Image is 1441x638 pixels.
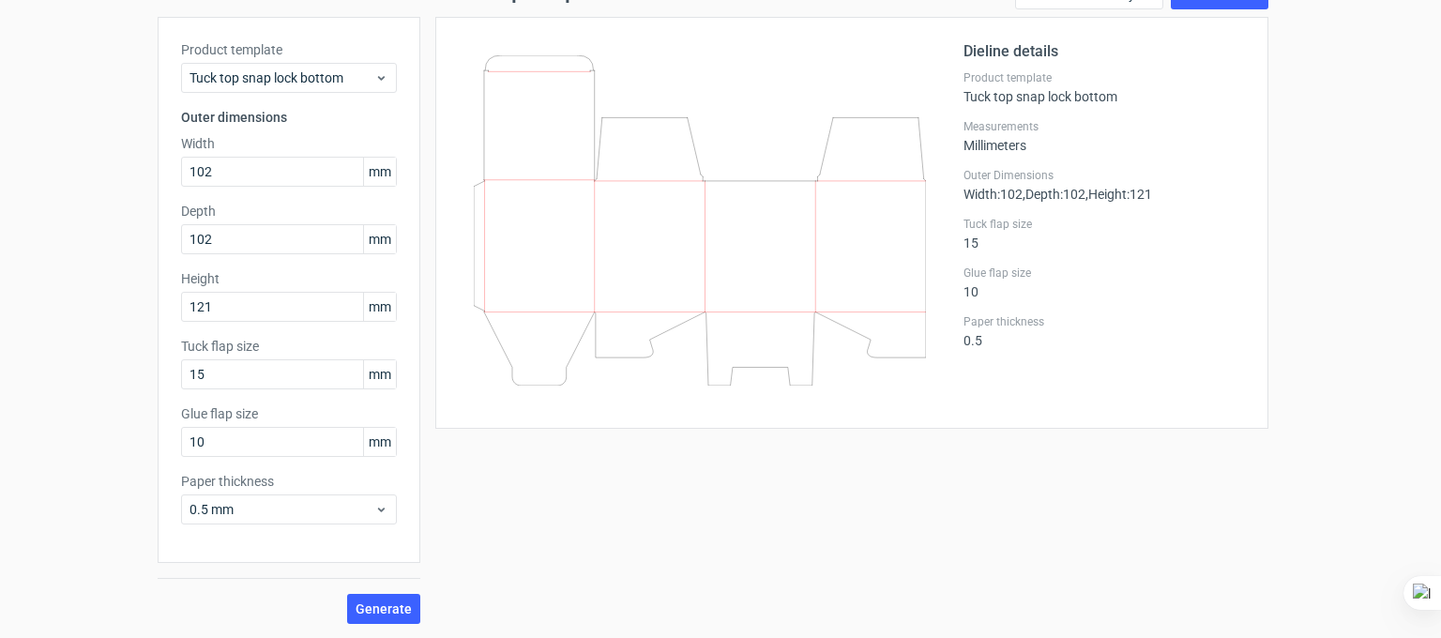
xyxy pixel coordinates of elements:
[963,40,1245,63] h2: Dieline details
[356,602,412,615] span: Generate
[363,293,396,321] span: mm
[363,360,396,388] span: mm
[963,314,1245,348] div: 0.5
[181,472,397,491] label: Paper thickness
[1023,187,1085,202] span: , Depth : 102
[1085,187,1152,202] span: , Height : 121
[363,225,396,253] span: mm
[963,314,1245,329] label: Paper thickness
[347,594,420,624] button: Generate
[190,500,374,519] span: 0.5 mm
[963,70,1245,104] div: Tuck top snap lock bottom
[181,202,397,220] label: Depth
[963,187,1023,202] span: Width : 102
[363,158,396,186] span: mm
[363,428,396,456] span: mm
[963,217,1245,251] div: 15
[963,266,1245,299] div: 10
[181,40,397,59] label: Product template
[190,68,374,87] span: Tuck top snap lock bottom
[963,119,1245,153] div: Millimeters
[181,269,397,288] label: Height
[181,108,397,127] h3: Outer dimensions
[963,217,1245,232] label: Tuck flap size
[963,70,1245,85] label: Product template
[181,404,397,423] label: Glue flap size
[181,337,397,356] label: Tuck flap size
[963,168,1245,183] label: Outer Dimensions
[963,266,1245,281] label: Glue flap size
[181,134,397,153] label: Width
[963,119,1245,134] label: Measurements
